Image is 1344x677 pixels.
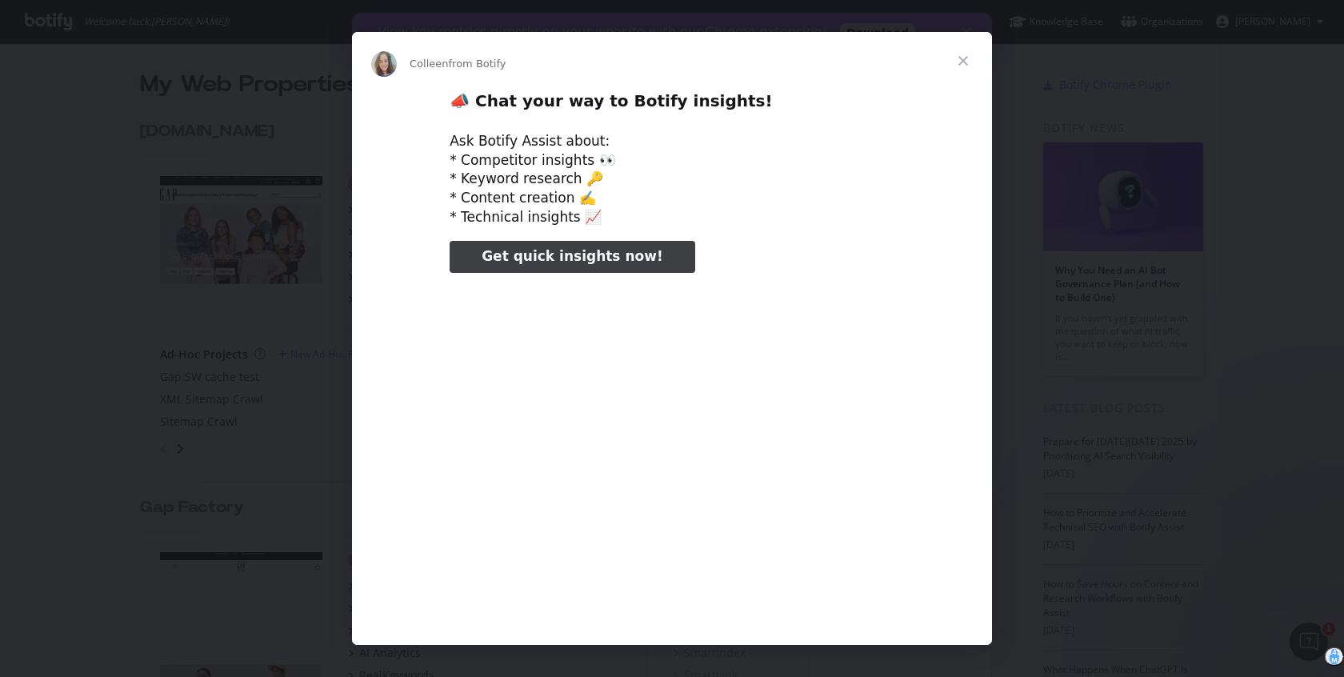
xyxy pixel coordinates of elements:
[371,51,397,77] img: Profile image for Colleen
[338,286,1006,620] video: Play video
[488,10,563,30] a: Download
[450,90,894,120] h2: 📣 Chat your way to Botify insights!
[610,14,626,24] div: Close
[934,32,992,90] span: Close
[482,248,662,264] span: Get quick insights now!
[449,58,506,70] span: from Botify
[450,241,694,273] a: Get quick insights now!
[410,58,449,70] span: Colleen
[26,11,475,27] div: View key metrics directly on your website with our Chrome extension!
[450,132,894,227] div: Ask Botify Assist about: * Competitor insights 👀 * Keyword research 🔑 * Content creation ✍️ * Tec...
